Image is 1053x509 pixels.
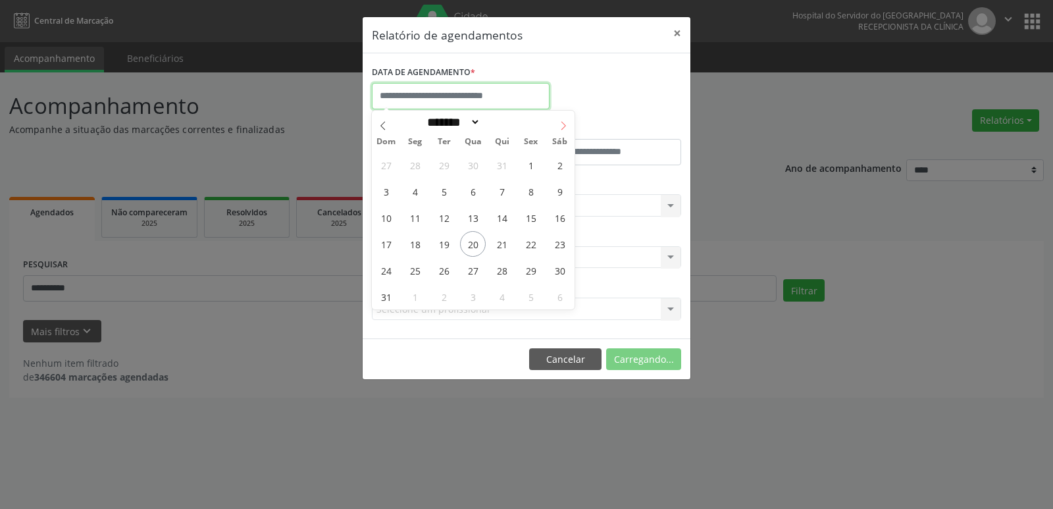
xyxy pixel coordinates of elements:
span: Agosto 6, 2025 [460,178,486,204]
span: Agosto 7, 2025 [489,178,515,204]
span: Agosto 19, 2025 [431,231,457,257]
button: Carregando... [606,348,681,371]
span: Agosto 15, 2025 [518,205,544,230]
label: ATÉ [530,119,681,139]
span: Agosto 13, 2025 [460,205,486,230]
span: Ter [430,138,459,146]
span: Julho 31, 2025 [489,152,515,178]
span: Agosto 18, 2025 [402,231,428,257]
span: Agosto 5, 2025 [431,178,457,204]
span: Setembro 1, 2025 [402,284,428,309]
span: Seg [401,138,430,146]
span: Agosto 2, 2025 [547,152,573,178]
span: Sex [517,138,546,146]
span: Agosto 10, 2025 [373,205,399,230]
span: Julho 28, 2025 [402,152,428,178]
span: Agosto 27, 2025 [460,257,486,283]
span: Agosto 11, 2025 [402,205,428,230]
span: Sáb [546,138,575,146]
span: Agosto 3, 2025 [373,178,399,204]
span: Agosto 4, 2025 [402,178,428,204]
span: Agosto 16, 2025 [547,205,573,230]
button: Close [664,17,690,49]
span: Agosto 9, 2025 [547,178,573,204]
span: Agosto 8, 2025 [518,178,544,204]
span: Setembro 5, 2025 [518,284,544,309]
span: Agosto 17, 2025 [373,231,399,257]
span: Qui [488,138,517,146]
span: Agosto 20, 2025 [460,231,486,257]
span: Agosto 28, 2025 [489,257,515,283]
h5: Relatório de agendamentos [372,26,523,43]
span: Agosto 12, 2025 [431,205,457,230]
span: Julho 27, 2025 [373,152,399,178]
span: Agosto 24, 2025 [373,257,399,283]
span: Setembro 2, 2025 [431,284,457,309]
span: Dom [372,138,401,146]
span: Agosto 26, 2025 [431,257,457,283]
span: Agosto 25, 2025 [402,257,428,283]
span: Agosto 1, 2025 [518,152,544,178]
span: Agosto 14, 2025 [489,205,515,230]
span: Agosto 31, 2025 [373,284,399,309]
span: Setembro 3, 2025 [460,284,486,309]
span: Agosto 29, 2025 [518,257,544,283]
button: Cancelar [529,348,602,371]
span: Agosto 21, 2025 [489,231,515,257]
span: Agosto 22, 2025 [518,231,544,257]
span: Agosto 30, 2025 [547,257,573,283]
span: Julho 30, 2025 [460,152,486,178]
input: Year [480,115,524,129]
span: Setembro 4, 2025 [489,284,515,309]
span: Qua [459,138,488,146]
select: Month [423,115,480,129]
label: DATA DE AGENDAMENTO [372,63,475,83]
span: Julho 29, 2025 [431,152,457,178]
span: Setembro 6, 2025 [547,284,573,309]
span: Agosto 23, 2025 [547,231,573,257]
